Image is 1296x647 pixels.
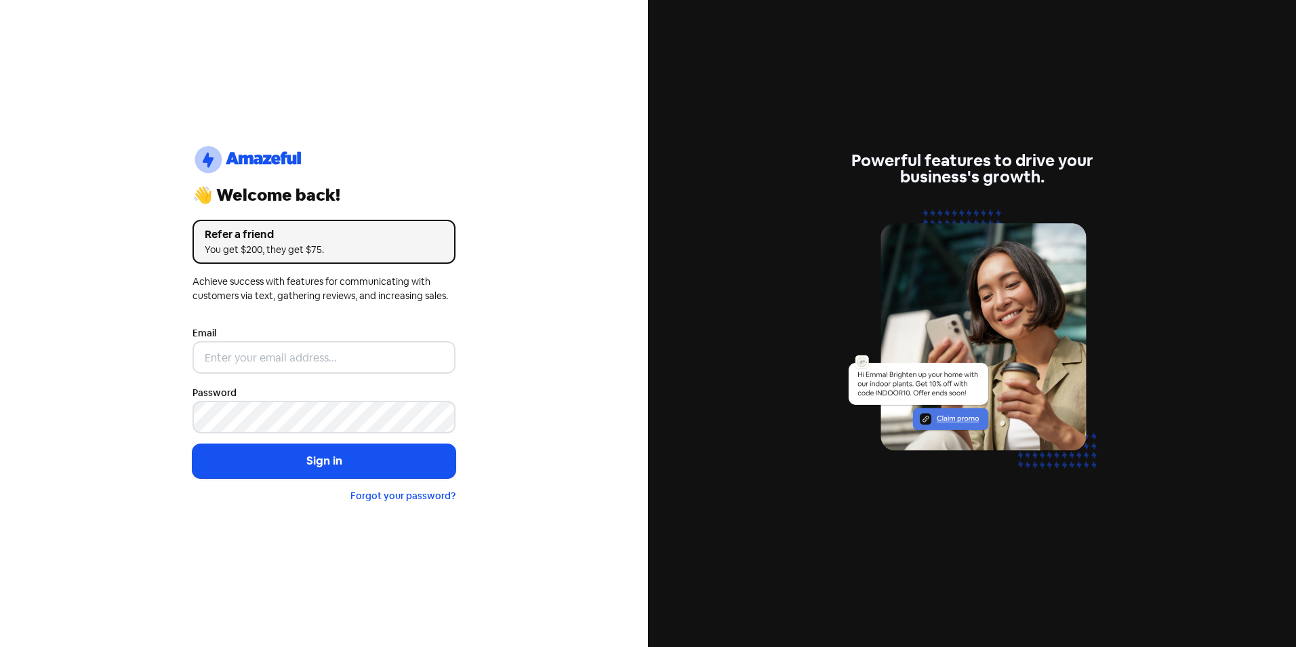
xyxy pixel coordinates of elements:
[193,187,455,203] div: 👋 Welcome back!
[193,326,216,340] label: Email
[193,341,455,374] input: Enter your email address...
[205,227,443,243] div: Refer a friend
[350,490,455,502] a: Forgot your password?
[193,444,455,478] button: Sign in
[193,386,237,400] label: Password
[193,275,455,303] div: Achieve success with features for communicating with customers via text, gathering reviews, and i...
[205,243,443,257] div: You get $200, they get $75.
[841,153,1103,185] div: Powerful features to drive your business's growth.
[841,201,1103,494] img: text-marketing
